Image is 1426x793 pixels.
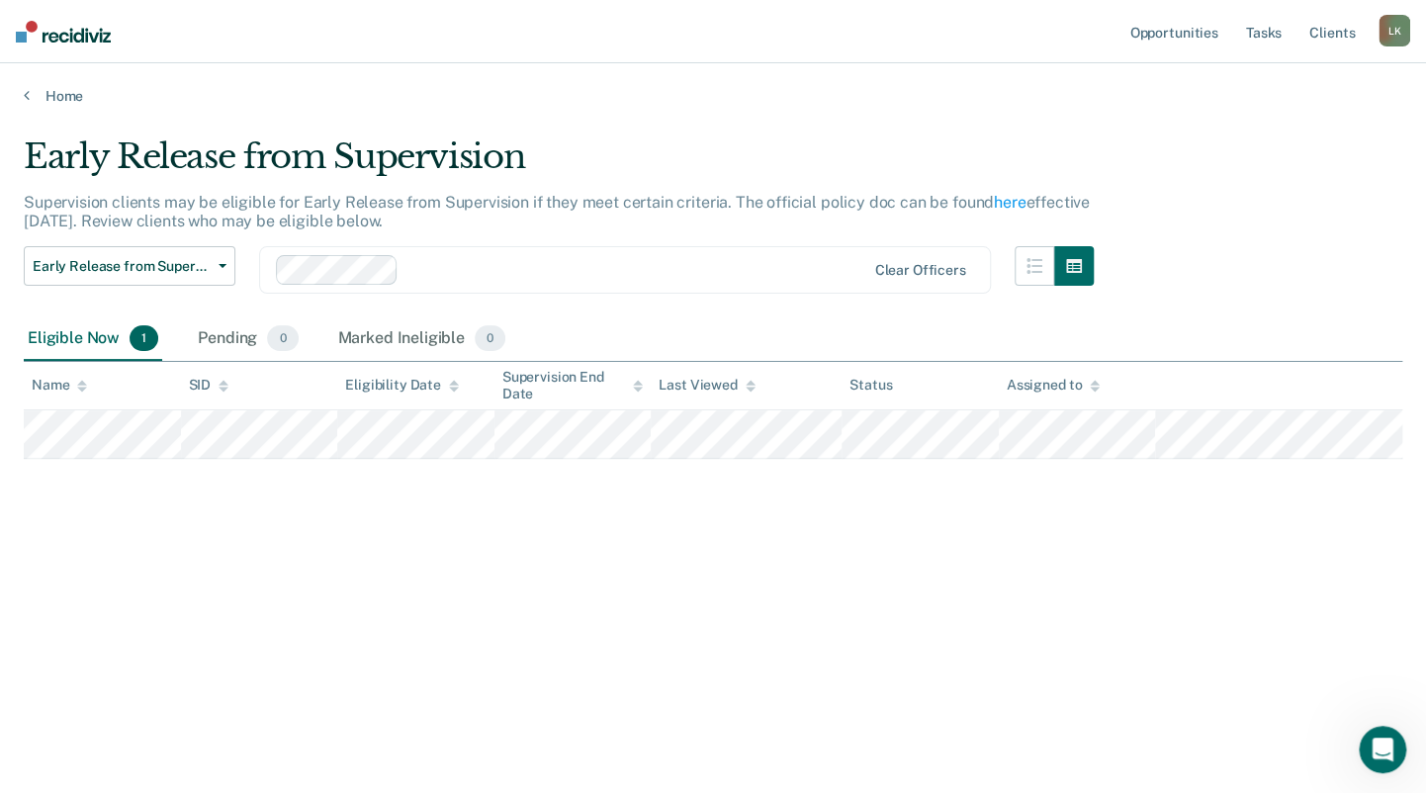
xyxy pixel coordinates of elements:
span: Early Release from Supervision [33,258,211,275]
div: Marked Ineligible0 [334,317,510,361]
div: Status [849,377,892,394]
span: 0 [267,325,298,351]
iframe: Intercom live chat [1359,726,1406,773]
div: Clear officers [874,262,965,279]
img: Recidiviz [16,21,111,43]
a: Home [24,87,1402,105]
div: Eligibility Date [345,377,459,394]
div: SID [189,377,229,394]
div: L K [1379,15,1410,46]
div: Pending0 [194,317,302,361]
button: Early Release from Supervision [24,246,235,286]
div: Assigned to [1007,377,1100,394]
p: Supervision clients may be eligible for Early Release from Supervision if they meet certain crite... [24,193,1090,230]
span: 1 [130,325,158,351]
a: here [994,193,1025,212]
div: Name [32,377,87,394]
div: Eligible Now1 [24,317,162,361]
div: Supervision End Date [502,369,644,402]
div: Last Viewed [659,377,755,394]
span: 0 [475,325,505,351]
div: Early Release from Supervision [24,136,1094,193]
button: LK [1379,15,1410,46]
